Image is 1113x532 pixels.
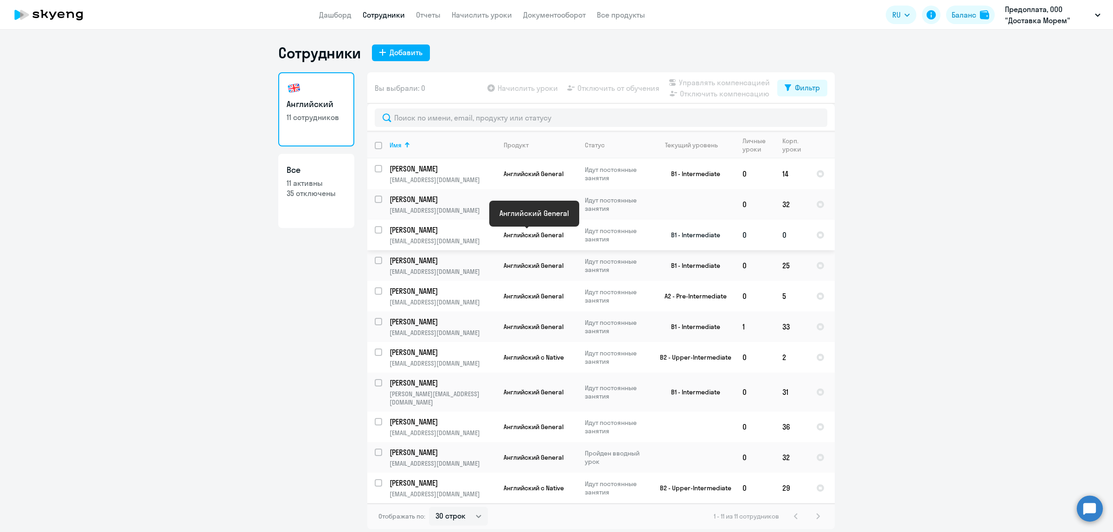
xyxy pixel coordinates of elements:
a: [PERSON_NAME] [390,286,496,296]
span: Английский с Native [504,353,564,361]
p: Идут постоянные занятия [585,318,648,335]
span: 1 - 11 из 11 сотрудников [714,512,779,520]
a: Балансbalance [946,6,995,24]
span: Английский с Native [504,484,564,492]
span: Вы выбрали: 0 [375,82,425,94]
a: [PERSON_NAME] [390,347,496,357]
p: Пройден вводный урок [585,449,648,466]
p: [PERSON_NAME] [390,286,494,296]
p: [PERSON_NAME] [390,317,494,327]
div: Продукт [504,141,577,149]
td: 32 [775,442,809,473]
p: Идут постоянные занятия [585,349,648,366]
p: [PERSON_NAME][EMAIL_ADDRESS][DOMAIN_NAME] [390,390,496,406]
td: 5 [775,281,809,311]
button: Предоплата, ООО "Доставка Морем" [1000,4,1105,26]
p: [EMAIL_ADDRESS][DOMAIN_NAME] [390,329,496,337]
p: Идут постоянные занятия [585,288,648,304]
p: Идут постоянные занятия [585,196,648,213]
td: 1 [735,311,775,342]
p: [PERSON_NAME] [390,164,494,174]
p: [EMAIL_ADDRESS][DOMAIN_NAME] [390,429,496,437]
div: Имя [390,141,496,149]
td: 14 [775,158,809,189]
p: 35 отключены [287,188,346,198]
div: Имя [390,141,402,149]
td: 32 [775,189,809,220]
p: [PERSON_NAME] [390,478,494,488]
button: Добавить [372,44,430,61]
a: [PERSON_NAME] [390,447,496,457]
p: [EMAIL_ADDRESS][DOMAIN_NAME] [390,298,496,306]
td: 0 [775,220,809,250]
div: Текущий уровень [665,141,718,149]
p: [EMAIL_ADDRESS][DOMAIN_NAME] [390,459,496,468]
p: Идут постоянные занятия [585,227,648,243]
span: Английский General [504,423,563,431]
span: Английский General [504,453,563,462]
span: Английский General [504,388,563,396]
p: Идут постоянные занятия [585,165,648,182]
a: Документооборот [523,10,586,19]
p: [PERSON_NAME] [390,225,494,235]
div: Добавить [390,47,422,58]
p: [PERSON_NAME] [390,255,494,266]
span: Отображать по: [378,512,425,520]
a: Все продукты [597,10,645,19]
div: Текущий уровень [656,141,735,149]
a: Дашборд [319,10,352,19]
p: [PERSON_NAME] [390,447,494,457]
td: B1 - Intermediate [649,373,735,412]
p: 11 сотрудников [287,112,346,122]
div: Личные уроки [742,137,766,153]
div: Корп. уроки [782,137,808,153]
span: RU [892,9,901,20]
td: 0 [735,442,775,473]
td: 33 [775,311,809,342]
div: Статус [585,141,648,149]
a: Сотрудники [363,10,405,19]
button: Фильтр [777,80,827,96]
span: Английский General [504,261,563,270]
span: Английский General [504,231,563,239]
td: B1 - Intermediate [649,158,735,189]
div: Статус [585,141,605,149]
td: B1 - Intermediate [649,250,735,281]
p: [PERSON_NAME] [390,347,494,357]
td: A2 - Pre-Intermediate [649,281,735,311]
td: 29 [775,473,809,503]
p: Предоплата, ООО "Доставка Морем" [1005,4,1091,26]
a: [PERSON_NAME] [390,194,496,204]
a: [PERSON_NAME] [390,378,496,388]
td: 0 [735,250,775,281]
span: Английский General [504,292,563,300]
p: [EMAIL_ADDRESS][DOMAIN_NAME] [390,237,496,245]
td: B2 - Upper-Intermediate [649,473,735,503]
p: 11 активны [287,178,346,188]
td: B1 - Intermediate [649,220,735,250]
a: [PERSON_NAME] [390,225,496,235]
div: Продукт [504,141,529,149]
td: 25 [775,250,809,281]
td: 0 [735,373,775,412]
td: 0 [735,473,775,503]
p: [PERSON_NAME] [390,417,494,427]
a: Английский11 сотрудников [278,72,354,146]
td: B1 - Intermediate [649,311,735,342]
img: balance [980,10,989,19]
a: [PERSON_NAME] [390,255,496,266]
td: 31 [775,373,809,412]
td: 0 [735,412,775,442]
p: Идут постоянные занятия [585,257,648,274]
p: [EMAIL_ADDRESS][DOMAIN_NAME] [390,176,496,184]
div: Корп. уроки [782,137,801,153]
div: Личные уроки [742,137,774,153]
a: Начислить уроки [452,10,512,19]
a: Все11 активны35 отключены [278,154,354,228]
div: Английский General [499,208,569,219]
button: RU [886,6,916,24]
td: 0 [735,342,775,373]
td: B2 - Upper-Intermediate [649,342,735,373]
td: 2 [775,342,809,373]
td: 0 [735,158,775,189]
